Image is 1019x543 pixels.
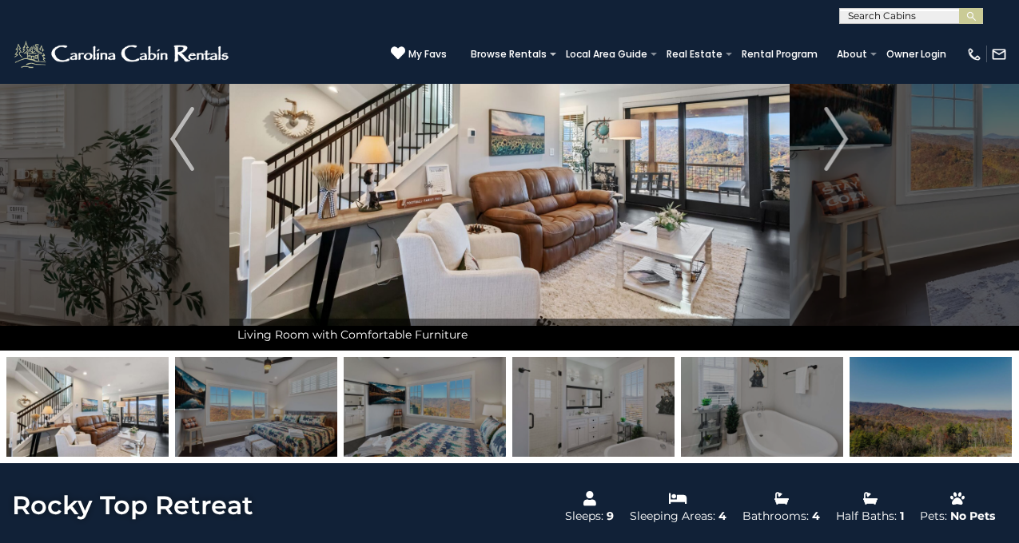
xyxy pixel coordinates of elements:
img: mail-regular-white.png [991,46,1007,62]
img: 165422499 [344,357,506,457]
a: Browse Rentals [463,43,555,65]
a: Real Estate [659,43,730,65]
a: My Favs [391,46,447,62]
img: 165420817 [512,357,675,457]
span: My Favs [408,47,447,61]
img: arrow [825,107,849,171]
a: Owner Login [878,43,954,65]
img: phone-regular-white.png [966,46,982,62]
a: Local Area Guide [558,43,655,65]
img: 165422490 [175,357,337,457]
img: 165420821 [850,357,1012,457]
img: 165420059 [6,357,169,457]
img: 165420818 [681,357,843,457]
div: Living Room with Comfortable Furniture [229,319,790,351]
a: Rental Program [734,43,826,65]
a: About [829,43,875,65]
img: arrow [170,107,194,171]
img: White-1-2.png [12,38,233,70]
